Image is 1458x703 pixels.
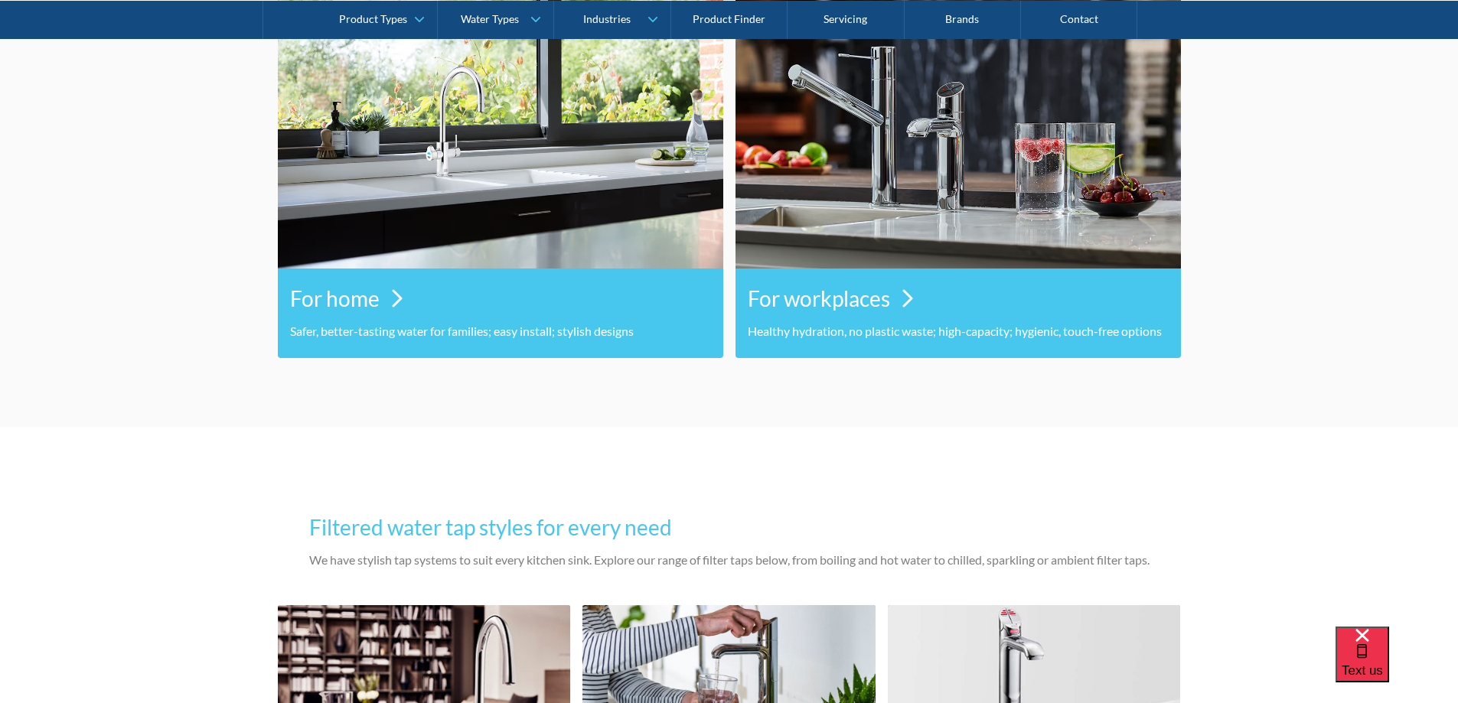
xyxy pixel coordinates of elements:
[290,282,380,314] h3: For home
[339,12,407,25] div: Product Types
[309,551,1150,569] p: We have stylish tap systems to suit every kitchen sink. Explore our range of filter taps below, f...
[748,322,1169,340] p: Healthy hydration, no plastic waste; high-capacity; hygienic, touch-free options
[461,12,519,25] div: Water Types
[290,322,711,340] p: Safer, better-tasting water for families; easy install; stylish designs
[1336,627,1458,703] iframe: podium webchat widget bubble
[309,511,1150,543] h3: Filtered water tap styles for every need
[748,282,890,314] h3: For workplaces
[583,12,631,25] div: Industries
